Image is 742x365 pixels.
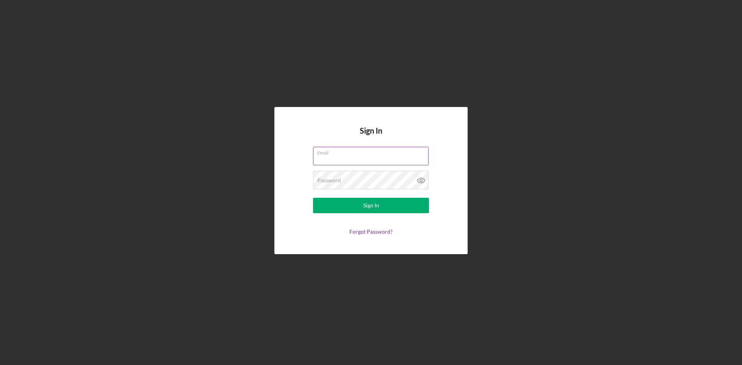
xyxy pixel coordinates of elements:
label: Email [317,147,429,156]
h4: Sign In [360,126,382,147]
a: Forgot Password? [349,228,393,235]
button: Sign In [313,198,429,213]
label: Password [317,177,341,183]
div: Sign In [363,198,379,213]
